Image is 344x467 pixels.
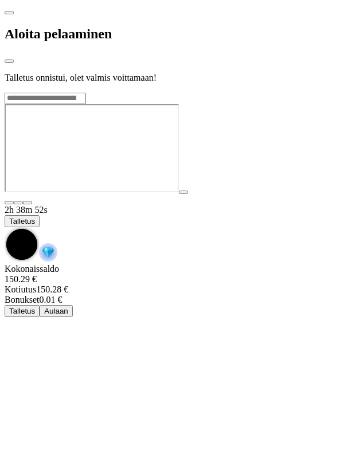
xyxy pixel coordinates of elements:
[5,295,339,305] div: 0.01 €
[5,215,40,227] button: Talletus
[5,274,339,284] div: 150.29 €
[9,217,35,225] span: Talletus
[179,191,188,194] button: play icon
[5,104,179,192] iframe: Goat Getter
[5,73,339,83] p: Talletus onnistui, olet valmis voittamaan!
[23,201,32,204] button: fullscreen icon
[5,205,339,264] div: Game menu
[5,295,39,304] span: Bonukset
[5,201,14,204] button: close icon
[44,307,68,315] span: Aulaan
[5,305,40,317] button: Talletus
[5,264,339,317] div: Game menu content
[5,60,14,63] button: close
[39,243,57,262] img: reward-icon
[5,284,36,294] span: Kotiutus
[5,11,14,14] button: chevron-left icon
[5,284,339,295] div: 150.28 €
[14,201,23,204] button: chevron-down icon
[9,307,35,315] span: Talletus
[5,93,86,104] input: Search
[40,305,73,317] button: Aulaan
[5,205,48,215] span: user session time
[5,264,339,284] div: Kokonaissaldo
[5,26,339,42] h2: Aloita pelaaminen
